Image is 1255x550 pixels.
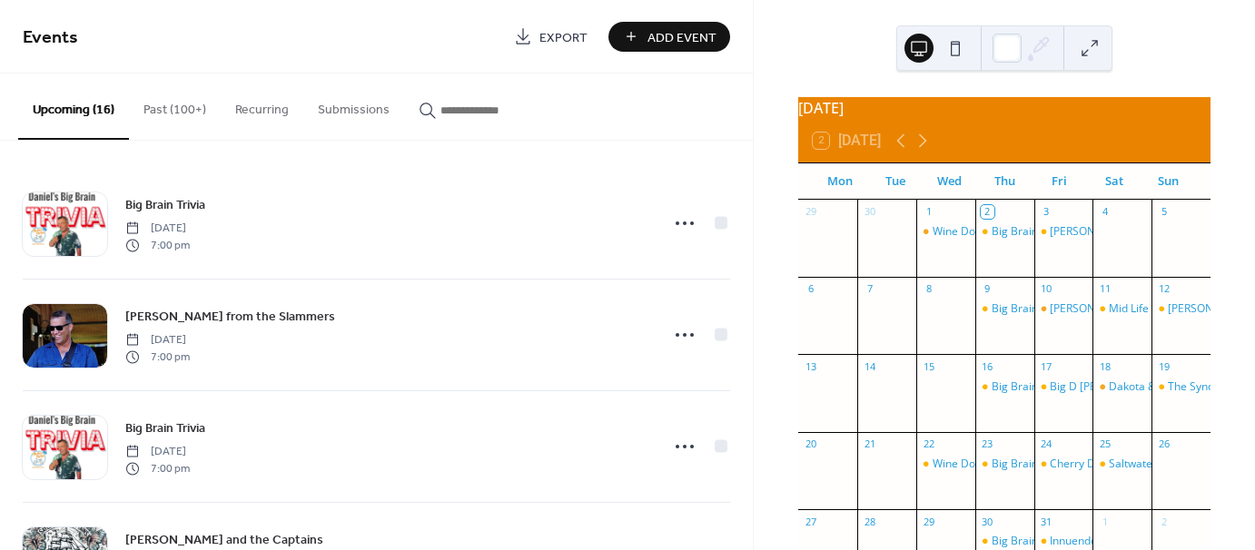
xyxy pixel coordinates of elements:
div: Big Brain Trivia [992,534,1069,549]
div: 10 [1040,282,1053,296]
div: 18 [1098,359,1112,373]
div: 21 [863,437,876,451]
div: Big Brain Trivia [992,457,1069,472]
div: 29 [922,515,935,528]
div: Big D Donnie Howard [1034,379,1093,395]
div: 15 [922,359,935,373]
div: Big Brain Trivia [975,457,1034,472]
div: 6 [804,282,817,296]
div: Dakota & The HiredGunz [1109,379,1235,395]
button: Past (100+) [129,74,221,138]
div: Wine Down Wednesdays [916,224,975,240]
div: 1 [1098,515,1112,528]
div: Tue [867,163,922,200]
div: Cherry Down [1050,457,1116,472]
span: [DATE] [125,221,190,237]
a: [PERSON_NAME] and the Captains [125,529,323,550]
div: 25 [1098,437,1112,451]
span: Export [539,28,588,47]
div: 16 [981,359,994,373]
div: Big Brain Trivia [975,379,1034,395]
button: Submissions [303,74,404,138]
div: Mon [813,163,867,200]
div: 30 [863,205,876,219]
a: Big Brain Trivia [125,417,205,438]
div: 31 [1040,515,1053,528]
div: 17 [1040,359,1053,373]
div: Dakota & The HiredGunz [1092,379,1151,395]
button: Add Event [608,22,730,52]
div: 13 [804,359,817,373]
div: 1 [922,205,935,219]
div: Sat [1086,163,1141,200]
div: Cherry Down [1034,457,1093,472]
div: 29 [804,205,817,219]
button: Upcoming (16) [18,74,129,140]
span: 7:00 pm [125,237,190,253]
div: [DATE] [798,97,1211,119]
div: 7 [863,282,876,296]
a: [PERSON_NAME] from the Slammers [125,306,335,327]
div: 20 [804,437,817,451]
div: 14 [863,359,876,373]
span: [PERSON_NAME] from the Slammers [125,308,335,327]
div: Innuendo Band [1050,534,1126,549]
a: Big Brain Trivia [125,194,205,215]
div: Wine Down Wednesdays [933,224,1057,240]
div: Big Brain Trivia [992,301,1069,317]
div: Derek from the Slammers [1034,224,1093,240]
div: 3 [1040,205,1053,219]
div: Thu [977,163,1032,200]
div: The Syndicate Band [1151,379,1211,395]
div: 5 [1157,205,1171,219]
div: Wed [923,163,977,200]
div: Mid Life Crisis Band [1109,301,1209,317]
span: Events [23,20,78,55]
div: 4 [1098,205,1112,219]
div: 23 [981,437,994,451]
div: Big Brain Trivia [975,534,1034,549]
span: 7:00 pm [125,349,190,365]
span: [PERSON_NAME] and the Captains [125,531,323,550]
div: Saylor and the Captains [1034,301,1093,317]
div: 30 [981,515,994,528]
div: Big Brain Trivia [975,301,1034,317]
div: [PERSON_NAME] and the Captains [1050,301,1223,317]
div: 8 [922,282,935,296]
div: 24 [1040,437,1053,451]
div: Wine Down Wednesdays [916,457,975,472]
div: 2 [1157,515,1171,528]
div: 2 [981,205,994,219]
div: Innuendo Band [1034,534,1093,549]
div: Saltwater Hippy Band [1092,457,1151,472]
div: 9 [981,282,994,296]
div: 28 [863,515,876,528]
div: Johnny Danger Live [1151,301,1211,317]
div: 26 [1157,437,1171,451]
div: [PERSON_NAME] from the Slammers [1050,224,1236,240]
div: Fri [1032,163,1086,200]
div: 22 [922,437,935,451]
span: Add Event [647,28,716,47]
span: 7:00 pm [125,460,190,476]
div: 12 [1157,282,1171,296]
div: Big D [PERSON_NAME] [1050,379,1165,395]
div: Big Brain Trivia [975,224,1034,240]
div: 19 [1157,359,1171,373]
div: Big Brain Trivia [992,379,1069,395]
div: 11 [1098,282,1112,296]
span: Big Brain Trivia [125,196,205,215]
span: Big Brain Trivia [125,419,205,438]
div: Big Brain Trivia [992,224,1069,240]
div: Sun [1141,163,1196,200]
div: Mid Life Crisis Band [1092,301,1151,317]
span: [DATE] [125,332,190,349]
div: 27 [804,515,817,528]
div: Wine Down Wednesdays [933,457,1057,472]
button: Recurring [221,74,303,138]
a: Export [500,22,601,52]
div: Saltwater Hippy Band [1109,457,1218,472]
span: [DATE] [125,444,190,460]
